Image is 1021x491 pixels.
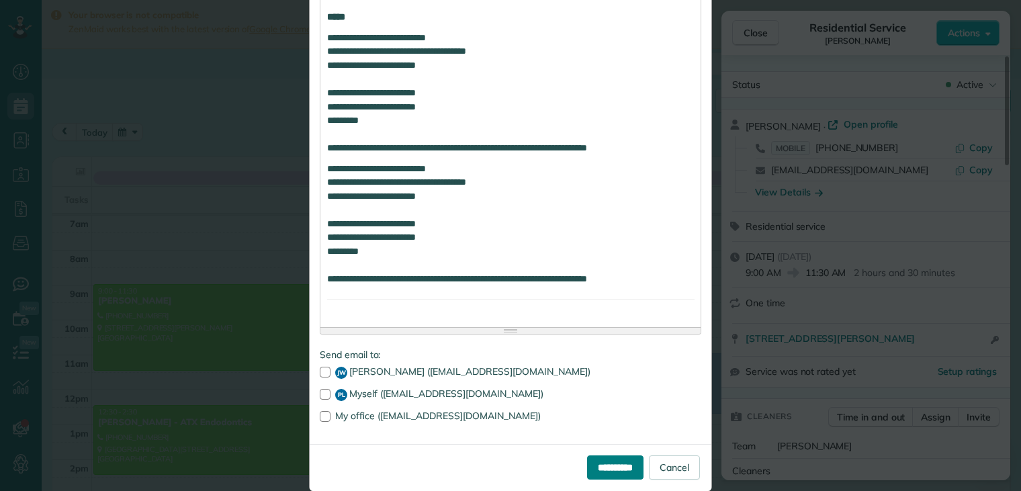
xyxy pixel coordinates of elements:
[335,389,347,401] span: PL
[335,367,347,379] span: JW
[320,389,701,401] label: Myself ([EMAIL_ADDRESS][DOMAIN_NAME])
[649,455,700,480] a: Cancel
[320,348,701,361] label: Send email to:
[320,367,701,379] label: [PERSON_NAME] ([EMAIL_ADDRESS][DOMAIN_NAME])
[320,328,701,334] div: Resize
[320,411,701,420] label: My office ([EMAIL_ADDRESS][DOMAIN_NAME])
